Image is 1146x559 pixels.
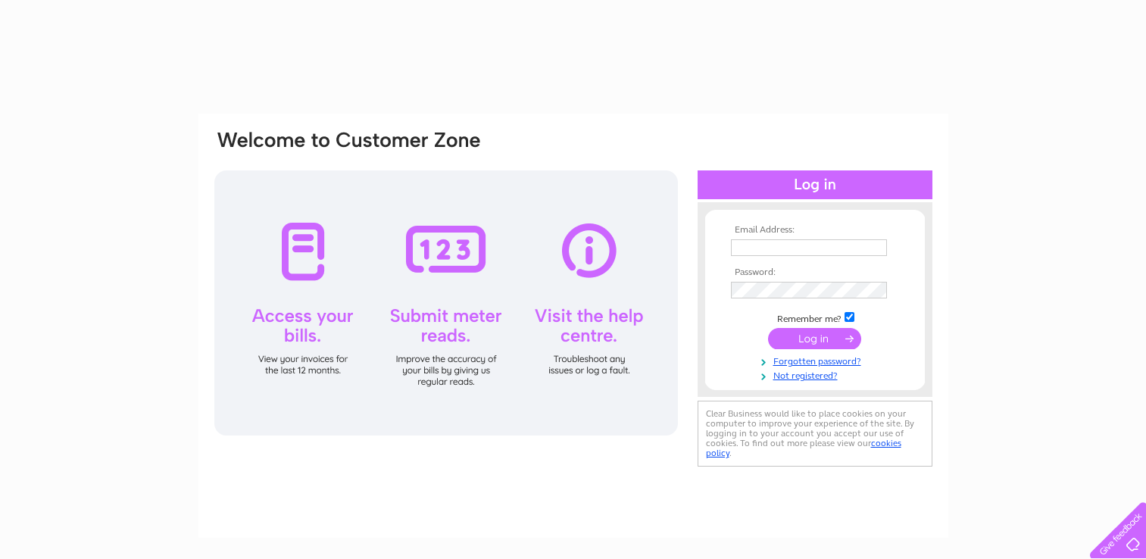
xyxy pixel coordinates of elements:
div: Clear Business would like to place cookies on your computer to improve your experience of the sit... [698,401,932,467]
td: Remember me? [727,310,903,325]
th: Email Address: [727,225,903,236]
a: cookies policy [706,438,901,458]
input: Submit [768,328,861,349]
a: Not registered? [731,367,903,382]
th: Password: [727,267,903,278]
a: Forgotten password? [731,353,903,367]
